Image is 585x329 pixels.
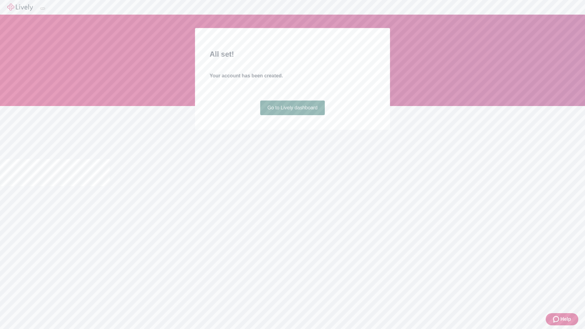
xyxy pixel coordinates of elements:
[546,313,578,325] button: Zendesk support iconHelp
[260,101,325,115] a: Go to Lively dashboard
[553,316,560,323] svg: Zendesk support icon
[210,72,375,80] h4: Your account has been created.
[7,4,33,11] img: Lively
[560,316,571,323] span: Help
[40,8,45,9] button: Log out
[210,49,375,60] h2: All set!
